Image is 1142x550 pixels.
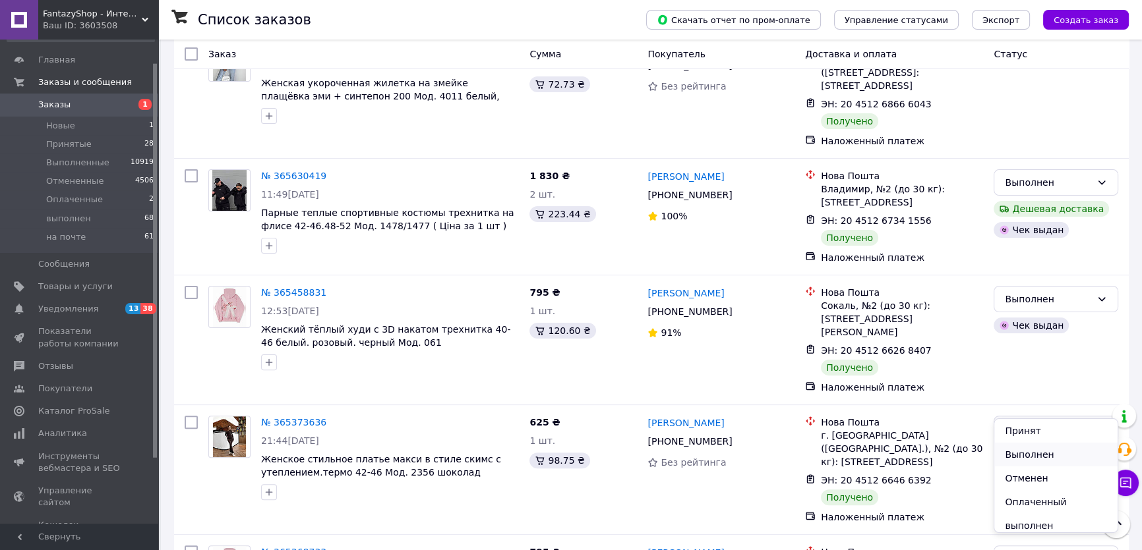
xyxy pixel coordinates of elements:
div: [PHONE_NUMBER] [645,302,735,321]
div: [PHONE_NUMBER] [645,432,735,451]
div: с. [GEOGRAPHIC_DATA] ([STREET_ADDRESS]: [STREET_ADDRESS] [821,53,983,92]
span: Без рейтинга [661,457,726,468]
span: Новые [46,120,75,132]
span: 1 [138,99,152,110]
span: выполнен [46,213,91,225]
span: Товары и услуги [38,281,113,292]
img: Фото товару [213,416,247,457]
span: ЭН: 20 4512 6866 6043 [821,99,932,109]
span: Покупатели [38,383,92,395]
a: Женская укороченная жилетка на змейке плащёвка эми + синтепон 200 Мод. 4011 белый, 42/44 [261,78,500,115]
a: Женское стильное платье макси в стиле скимс с утеплением.термо 42-46 Мод. 2356 шоколад [261,454,501,478]
div: Получено [821,230,878,246]
div: Владимир, №2 (до 30 кг): [STREET_ADDRESS] [821,182,983,209]
a: № 365458831 [261,287,326,298]
h1: Список заказов [198,12,311,28]
a: № 365373636 [261,417,326,427]
div: Получено [821,489,878,505]
div: Нова Пошта [821,169,983,182]
span: 1 шт. [529,306,555,316]
span: Создать заказ [1054,15,1118,25]
a: Фото товару [208,286,251,328]
span: 61 [144,231,154,243]
span: Принятые [46,138,92,150]
img: Фото товару [213,287,246,327]
div: Наложенный платеж [821,510,983,524]
li: Отменен [994,466,1118,490]
span: 38 [140,303,156,314]
li: Оплаченный [994,490,1118,514]
button: Экспорт [972,10,1030,30]
div: Выполнен [1005,175,1091,190]
span: 91% [661,327,681,338]
a: Фото товару [208,416,251,458]
span: Аналитика [38,427,87,439]
a: № 365630419 [261,171,326,181]
div: [PHONE_NUMBER] [645,186,735,204]
span: 795 ₴ [529,287,560,298]
span: Отзывы [38,360,73,372]
span: Каталог ProSale [38,405,109,417]
div: Наложенный платеж [821,251,983,264]
span: 68 [144,213,154,225]
span: 11:49[DATE] [261,189,319,200]
div: 72.73 ₴ [529,76,589,92]
a: [PERSON_NAME] [647,416,724,429]
span: 1 шт. [529,435,555,446]
span: 10919 [131,157,154,169]
span: 1 [149,120,154,132]
div: Ваш ID: 3603508 [43,20,158,32]
li: Принят [994,419,1118,443]
span: ЭН: 20 4512 6626 8407 [821,345,932,356]
div: 223.44 ₴ [529,206,595,222]
div: Получено [821,360,878,375]
span: Выполненные [46,157,109,169]
span: Управление статусами [845,15,948,25]
button: Управление статусами [834,10,959,30]
span: ЭН: 20 4512 6646 6392 [821,475,932,485]
span: 1 830 ₴ [529,171,570,181]
span: ЭН: 20 4512 6734 1556 [821,215,932,226]
span: Показатели работы компании [38,325,122,349]
a: Парные теплые спортивные костюмы трехнитка на флисе 42-46.48-52 Мод. 1478/1477 ( Ціна за 1 шт ) [261,207,514,231]
span: Кошелек компании [38,519,122,543]
div: Получено [821,113,878,129]
div: Нова Пошта [821,286,983,299]
a: [PERSON_NAME] [647,170,724,183]
button: Скачать отчет по пром-оплате [646,10,821,30]
button: Создать заказ [1043,10,1129,30]
span: Оплаченные [46,194,103,206]
span: Заказы [38,99,71,111]
div: Чек выдан [994,222,1069,238]
span: Главная [38,54,75,66]
span: 21:44[DATE] [261,435,319,446]
a: Создать заказ [1030,14,1129,24]
span: 2 [149,194,154,206]
span: Сообщения [38,258,90,270]
span: Скачать отчет по пром-оплате [657,14,810,26]
div: Сокаль, №2 (до 30 кг): [STREET_ADDRESS][PERSON_NAME] [821,299,983,339]
div: 120.60 ₴ [529,323,595,339]
span: Без рейтинга [661,81,726,92]
button: Чат с покупателем [1112,470,1139,496]
div: г. [GEOGRAPHIC_DATA] ([GEOGRAPHIC_DATA].), №2 (до 30 кг): [STREET_ADDRESS] [821,429,983,468]
div: Наложенный платеж [821,134,983,148]
span: 13 [125,303,140,314]
a: [PERSON_NAME] [647,287,724,300]
li: выполнен [994,514,1118,537]
li: Выполнен [994,443,1118,466]
span: Экспорт [982,15,1019,25]
div: Выполнен [1005,292,1091,306]
span: Доставка и оплата [805,49,897,59]
span: Заказы и сообщения [38,76,132,88]
span: Сумма [529,49,561,59]
a: Фото товару [208,169,251,211]
span: Отмененные [46,175,104,187]
span: Женский тёплый худи с 3D накатом трехнитка 40-46 белый. розовый. черный Мод. 061 [261,324,510,348]
span: 4506 [135,175,154,187]
div: 98.75 ₴ [529,453,589,468]
span: 625 ₴ [529,417,560,427]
